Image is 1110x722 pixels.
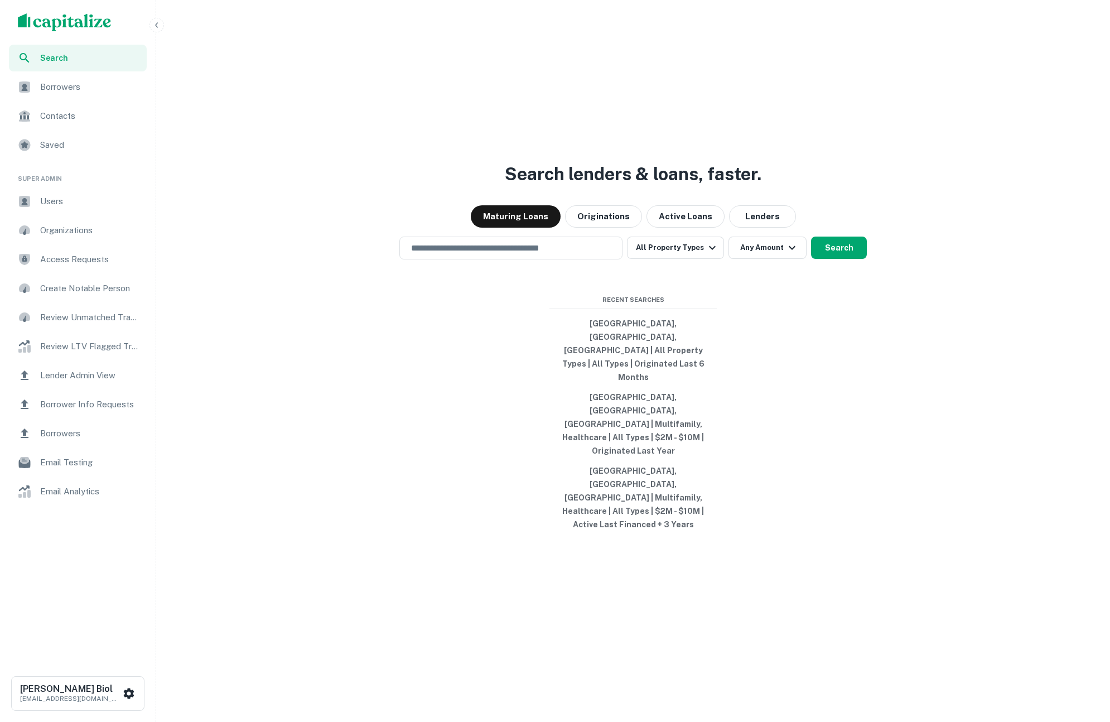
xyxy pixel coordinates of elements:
[9,217,147,244] a: Organizations
[18,13,112,31] img: capitalize-logo.png
[9,449,147,476] a: Email Testing
[9,132,147,158] a: Saved
[549,461,717,535] button: [GEOGRAPHIC_DATA], [GEOGRAPHIC_DATA], [GEOGRAPHIC_DATA] | Multifamily, Healthcare | All Types | $...
[646,205,725,228] button: Active Loans
[9,161,147,188] li: Super Admin
[729,205,796,228] button: Lenders
[9,275,147,302] a: Create Notable Person
[40,80,140,94] span: Borrowers
[627,237,724,259] button: All Property Types
[40,340,140,353] span: Review LTV Flagged Transactions
[505,161,761,187] h3: Search lenders & loans, faster.
[9,304,147,331] a: Review Unmatched Transactions
[20,694,120,704] p: [EMAIL_ADDRESS][DOMAIN_NAME]
[811,237,867,259] button: Search
[40,195,140,208] span: Users
[40,311,140,324] span: Review Unmatched Transactions
[549,295,717,305] span: Recent Searches
[40,52,140,64] span: Search
[9,478,147,505] a: Email Analytics
[471,205,561,228] button: Maturing Loans
[9,246,147,273] a: Access Requests
[40,398,140,411] span: Borrower Info Requests
[40,485,140,498] span: Email Analytics
[565,205,642,228] button: Originations
[40,224,140,237] span: Organizations
[9,333,147,360] a: Review LTV Flagged Transactions
[40,138,140,152] span: Saved
[9,420,147,447] a: Borrowers
[20,685,120,694] h6: [PERSON_NAME] Biol
[549,387,717,461] button: [GEOGRAPHIC_DATA], [GEOGRAPHIC_DATA], [GEOGRAPHIC_DATA] | Multifamily, Healthcare | All Types | $...
[549,314,717,387] button: [GEOGRAPHIC_DATA], [GEOGRAPHIC_DATA], [GEOGRAPHIC_DATA] | All Property Types | All Types | Origin...
[9,45,147,71] a: Search
[9,362,147,389] a: Lender Admin View
[9,391,147,418] a: Borrower Info Requests
[1054,633,1110,686] iframe: Chat Widget
[40,456,140,469] span: Email Testing
[40,369,140,382] span: Lender Admin View
[40,427,140,440] span: Borrowers
[9,74,147,100] a: Borrowers
[40,282,140,295] span: Create Notable Person
[9,188,147,215] a: Users
[11,676,144,711] button: [PERSON_NAME] Biol[EMAIL_ADDRESS][DOMAIN_NAME]
[40,109,140,123] span: Contacts
[728,237,807,259] button: Any Amount
[9,103,147,129] a: Contacts
[40,253,140,266] span: Access Requests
